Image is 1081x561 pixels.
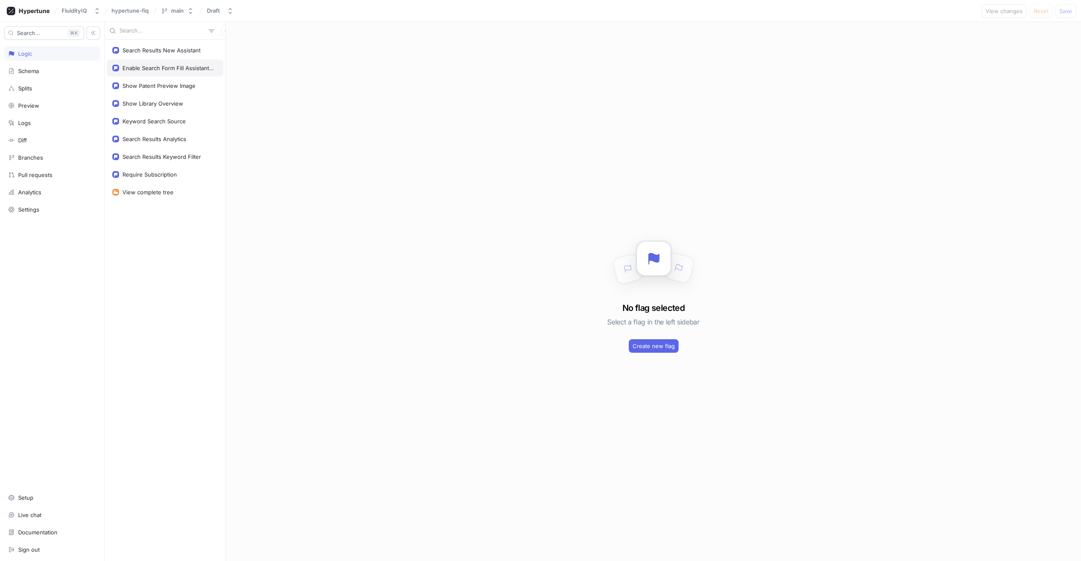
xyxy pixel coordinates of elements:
div: Search Results New Assistant [122,47,201,54]
span: Search... [17,30,40,35]
div: K [67,29,80,37]
span: Save [1059,8,1072,14]
div: Preview [18,102,39,109]
div: Pull requests [18,172,52,178]
div: Live chat [18,512,41,518]
button: View changes [982,4,1027,18]
div: Settings [18,206,39,213]
button: Create new flag [629,339,679,353]
span: Create new flag [633,343,675,349]
button: Search...K [4,26,84,40]
div: Show Library Overview [122,100,183,107]
div: Require Subscription [122,171,177,178]
button: FluidityIQ [58,4,104,18]
h5: Select a flag in the left sidebar [607,314,699,330]
div: FluidityIQ [62,7,87,14]
div: Setup [18,494,33,501]
h3: No flag selected [622,302,684,314]
div: Sign out [18,546,40,553]
div: Search Results Keyword Filter [122,153,201,160]
div: Keyword Search Source [122,118,186,125]
button: main [158,4,197,18]
div: Diff [18,137,27,144]
div: Analytics [18,189,41,196]
span: hypertune-fiq [111,8,149,14]
div: main [171,7,184,14]
div: Splits [18,85,32,92]
div: Draft [207,7,220,14]
div: View complete tree [122,189,174,196]
div: Enable Search Form Fill Assistant UI [122,65,215,71]
div: Documentation [18,529,57,536]
div: Logic [18,50,32,57]
a: Documentation [4,525,100,539]
div: Show Patent Preview Image [122,82,196,89]
span: View changes [986,8,1023,14]
div: Search Results Analytics [122,136,186,142]
input: Search... [120,27,205,35]
button: Save [1056,4,1076,18]
span: Reset [1034,8,1048,14]
div: Branches [18,154,43,161]
button: Draft [204,4,237,18]
div: Schema [18,68,39,74]
button: Reset [1030,4,1052,18]
div: Logs [18,120,31,126]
